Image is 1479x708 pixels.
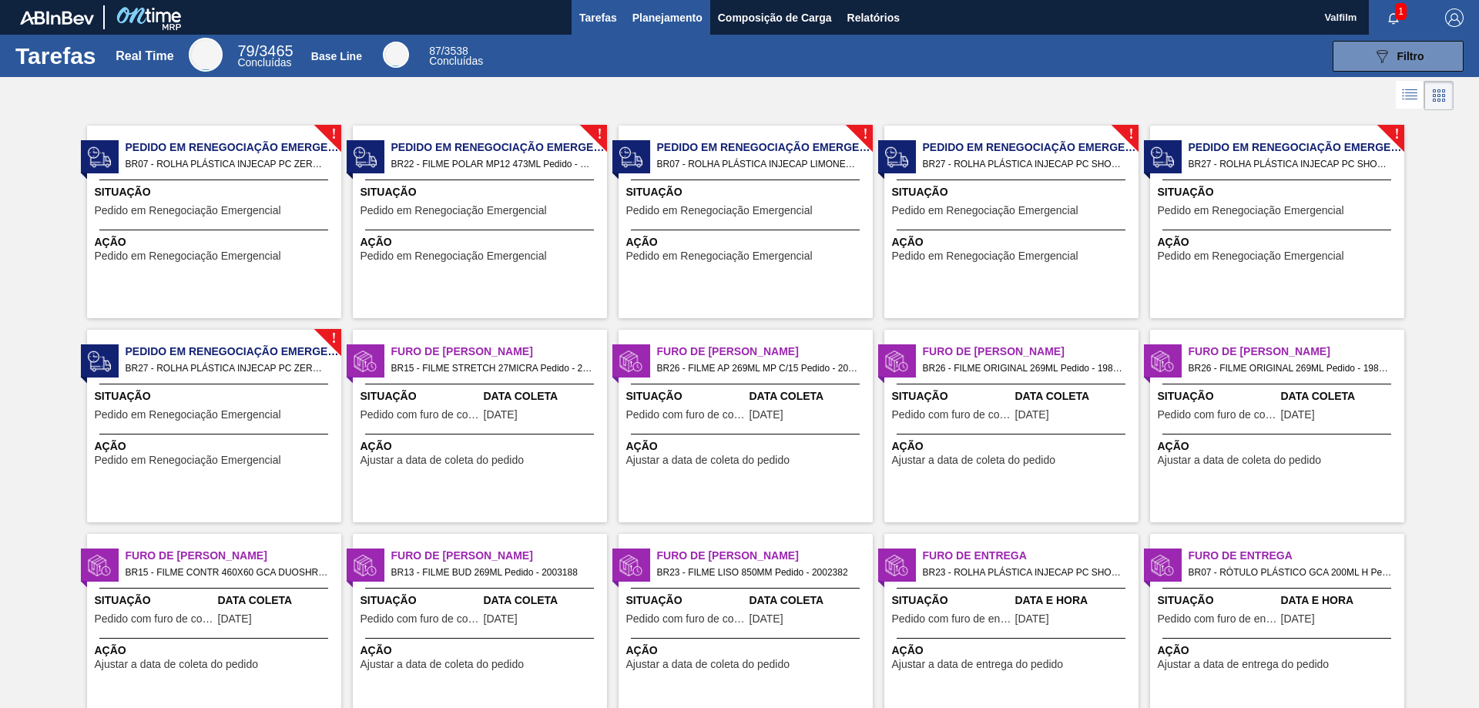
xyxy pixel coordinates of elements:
span: BR13 - FILME BUD 269ML Pedido - 2003188 [391,564,595,581]
span: Pedido em Renegociação Emergencial [391,139,607,156]
span: Furo de Coleta [391,344,607,360]
span: Filtro [1397,50,1424,62]
span: Data Coleta [1281,388,1400,404]
span: Concluídas [429,55,483,67]
span: Pedido em Renegociação Emergencial [892,250,1078,262]
img: status [885,350,908,373]
div: Visão em Cards [1424,81,1454,110]
span: Situação [1158,184,1400,200]
span: BR27 - ROLHA PLÁSTICA INJECAP PC ZERO SHORT Pedido - 2003753 [126,360,329,377]
span: 07/09/2025 [750,613,783,625]
span: Tarefas [579,8,617,27]
span: ! [597,129,602,140]
div: Visão em Lista [1396,81,1424,110]
span: Pedido em Renegociação Emergencial [361,205,547,216]
span: Situação [626,184,869,200]
span: Pedido em Renegociação Emergencial [657,139,873,156]
span: Situação [892,592,1011,609]
span: Pedido em Renegociação Emergencial [1189,139,1404,156]
span: Situação [361,388,480,404]
span: Pedido em Renegociação Emergencial [126,344,341,360]
span: Data Coleta [750,388,869,404]
span: BR27 - ROLHA PLÁSTICA INJECAP PC SHORT Pedido - 2015507 [1189,156,1392,173]
span: Furo de Entrega [923,548,1139,564]
span: Furo de Entrega [1189,548,1404,564]
span: Ação [95,234,337,250]
span: Pedido com furo de coleta [361,409,480,421]
span: Situação [1158,388,1277,404]
span: Pedido em Renegociação Emergencial [892,205,1078,216]
span: BR07 - RÓTULO PLÁSTICO GCA 200ML H Pedido - 2007591 [1189,564,1392,581]
span: Ação [626,438,869,455]
img: TNhmsLtSVTkK8tSr43FrP2fwEKptu5GPRR3wAAAABJRU5ErkJggg== [20,11,94,25]
span: BR26 - FILME ORIGINAL 269ML Pedido - 1984275 [1189,360,1392,377]
img: status [88,146,111,169]
span: Ação [626,643,869,659]
span: Ação [1158,643,1400,659]
span: 87 [429,45,441,57]
span: 02/09/2025 [750,409,783,421]
span: Furo de Coleta [391,548,607,564]
img: status [354,350,377,373]
div: Base Line [311,50,362,62]
div: Real Time [116,49,173,63]
button: Notificações [1369,7,1418,29]
span: Data Coleta [1015,388,1135,404]
span: Situação [1158,592,1277,609]
span: Situação [95,184,337,200]
span: Pedido com furo de coleta [892,409,1011,421]
span: 06/09/2025 [484,409,518,421]
span: BR26 - FILME ORIGINAL 269ML Pedido - 1984274 [923,360,1126,377]
span: 10/09/2025 [1281,409,1315,421]
span: BR22 - FILME POLAR MP12 473ML Pedido - 2021555 [391,156,595,173]
span: Ação [1158,234,1400,250]
span: Pedido com furo de coleta [361,613,480,625]
img: status [619,350,642,373]
span: Situação [95,388,337,404]
span: BR27 - ROLHA PLÁSTICA INJECAP PC SHORT Pedido - 2012069 [923,156,1126,173]
span: Pedido em Renegociação Emergencial [626,205,813,216]
img: status [885,146,908,169]
span: Ajustar a data de coleta do pedido [361,455,525,466]
span: Pedido em Renegociação Emergencial [95,250,281,262]
img: status [88,350,111,373]
span: 09/09/2025 [218,613,252,625]
span: Furo de Coleta [126,548,341,564]
span: ! [863,129,867,140]
span: Ajustar a data de coleta do pedido [626,455,790,466]
span: 10/09/2025 [1015,409,1049,421]
span: BR15 - FILME CONTR 460X60 GCA DUOSHRINK Pedido - 2005965 [126,564,329,581]
h1: Tarefas [15,47,96,65]
img: status [619,146,642,169]
span: Situação [892,184,1135,200]
span: Situação [626,592,746,609]
span: Pedido em Renegociação Emergencial [361,250,547,262]
span: Situação [361,592,480,609]
img: status [354,146,377,169]
span: Ação [361,438,603,455]
span: 07/09/2025 [484,613,518,625]
span: Pedido com furo de entrega [892,613,1011,625]
span: Planejamento [632,8,703,27]
span: Furo de Coleta [657,548,873,564]
span: Pedido com furo de coleta [626,409,746,421]
span: Ação [361,234,603,250]
span: 05/09/2025, [1281,613,1315,625]
span: / 3538 [429,45,468,57]
img: status [619,554,642,577]
img: status [354,554,377,577]
span: Composição de Carga [718,8,832,27]
span: Situação [95,592,214,609]
div: Base Line [383,42,409,68]
span: BR07 - ROLHA PLÁSTICA INJECAP PC ZERO SHORT Pedido - 2013889 [126,156,329,173]
span: Data Coleta [484,388,603,404]
span: Ação [1158,438,1400,455]
span: Data e Hora [1015,592,1135,609]
span: Relatórios [847,8,900,27]
span: Ação [892,643,1135,659]
span: Pedido com furo de coleta [95,613,214,625]
span: Situação [626,388,746,404]
span: / 3465 [237,42,293,59]
img: status [88,554,111,577]
span: Furo de Coleta [1189,344,1404,360]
